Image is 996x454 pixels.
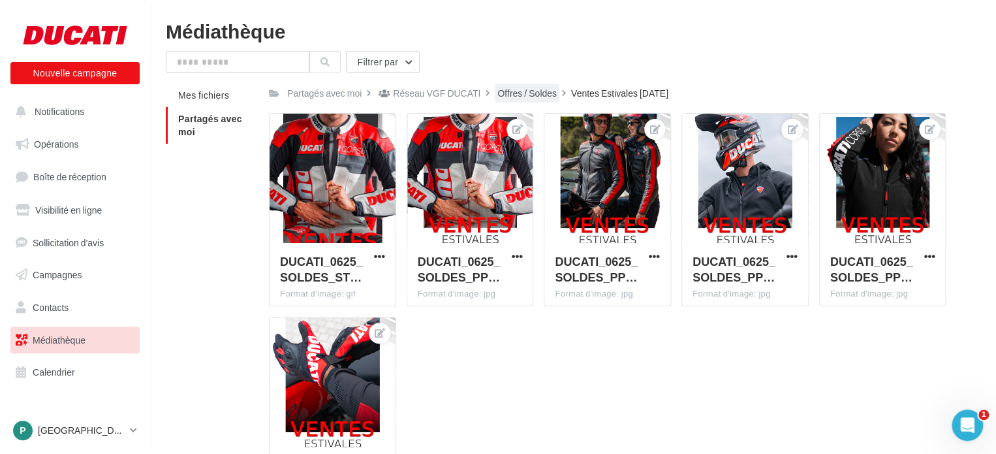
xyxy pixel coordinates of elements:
span: Campagnes [33,269,82,280]
div: Format d'image: jpg [693,288,798,300]
span: Visibilité en ligne [35,204,102,216]
div: Format d'image: jpg [555,288,660,300]
div: Médiathèque [166,21,980,41]
span: Boîte de réception [33,171,106,182]
button: Notifications [8,98,137,125]
span: P [20,424,25,437]
div: Format d'image: jpg [830,288,935,300]
div: Offres / Soldes [497,87,557,100]
span: Notifications [35,106,84,117]
span: DUCATI_0625_SOLDES_PPL_01 [693,254,775,284]
span: Opérations [34,138,78,150]
p: [GEOGRAPHIC_DATA] [38,424,125,437]
div: Partagés avec moi [287,87,362,100]
a: Campagnes [8,261,142,289]
a: Visibilité en ligne [8,197,142,224]
button: Filtrer par [346,51,420,73]
span: 1 [978,410,989,420]
span: DUCATI_0625_SOLDES_PPL_03 [418,254,501,284]
div: Format d'image: jpg [418,288,523,300]
div: Format d'image: gif [280,288,385,300]
span: Contacts [33,302,69,313]
div: Réseau VGF DUCATI [393,87,480,100]
a: Calendrier [8,359,142,386]
button: Nouvelle campagne [10,62,140,84]
a: Opérations [8,131,142,158]
a: P [GEOGRAPHIC_DATA] [10,418,140,443]
span: DUCATI_0625_SOLDES_PPL_04 [830,254,913,284]
span: DUCATI_0625_SOLDES_PPL_05 [555,254,638,284]
iframe: Intercom live chat [952,410,983,441]
a: Contacts [8,294,142,321]
span: DUCATI_0625_SOLDES_STORY [280,254,363,284]
span: Sollicitation d'avis [33,236,104,248]
span: Partagés avec moi [178,113,242,137]
a: Sollicitation d'avis [8,229,142,257]
a: Médiathèque [8,327,142,354]
span: Médiathèque [33,334,86,346]
a: Boîte de réception [8,163,142,191]
span: Calendrier [33,366,75,378]
div: Ventes Estivales [DATE] [571,87,668,100]
span: Mes fichiers [178,89,229,101]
